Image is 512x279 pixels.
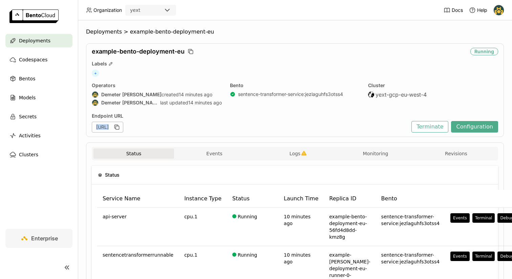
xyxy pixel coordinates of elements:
[416,148,496,159] button: Revisions
[141,7,147,14] input: Selected yext.
[93,148,174,159] button: Status
[5,72,72,85] a: Bentos
[376,190,445,208] th: Bento
[179,190,227,208] th: Instance Type
[19,113,37,121] span: Secrets
[92,61,498,67] div: Labels
[411,121,448,133] button: Terminate
[472,213,495,223] button: Terminal
[130,28,214,35] span: example-bento-deployment-eu
[477,7,487,13] span: Help
[92,69,99,77] span: +
[284,214,311,226] span: 10 minutes ago
[92,82,222,88] div: Operators
[92,100,98,106] img: Demeter Dobos
[9,9,59,23] img: logo
[19,94,36,102] span: Models
[5,229,72,248] a: Enterprise
[130,7,140,14] div: yext
[472,252,495,261] button: Terminal
[179,208,227,246] td: cpu.1
[92,99,222,106] div: last updated
[19,75,35,83] span: Bentos
[227,190,278,208] th: Status
[470,48,498,55] div: Running
[31,235,58,242] span: Enterprise
[335,148,416,159] button: Monitoring
[92,48,185,55] span: example-bento-deployment-eu
[450,252,470,261] button: Events
[103,213,127,220] span: api-server
[324,190,376,208] th: Replica ID
[5,91,72,104] a: Models
[284,252,311,264] span: 10 minutes ago
[450,213,470,223] button: Events
[453,254,467,259] div: Events
[19,132,41,140] span: Activities
[278,190,324,208] th: Launch Time
[122,28,130,35] span: >
[469,7,487,14] div: Help
[19,37,50,45] span: Deployments
[238,91,343,97] a: sentence-transformer-service:jezlaguhfs3otss4
[5,110,72,123] a: Secrets
[101,92,162,98] strong: Demeter [PERSON_NAME]
[174,148,255,159] button: Events
[179,92,212,98] span: 14 minutes ago
[86,28,504,35] nav: Breadcrumbs navigation
[324,208,376,246] td: example-bento-deployment-eu-56fd4d8dd-kmz8g
[376,91,427,98] span: yext-gcp-eu-west-4
[92,92,98,98] img: Demeter Dobos
[494,5,504,15] img: Demeter Dobos
[451,121,498,133] button: Configuration
[227,208,278,246] td: Running
[453,215,467,221] div: Events
[86,28,122,35] span: Deployments
[5,53,72,66] a: Codespaces
[101,100,160,106] strong: Demeter [PERSON_NAME]
[5,34,72,47] a: Deployments
[92,113,408,119] div: Endpoint URL
[103,252,173,258] span: sentencetransformerrunnable
[105,171,120,179] span: Status
[188,100,222,106] span: 14 minutes ago
[376,208,445,246] td: sentence-transformer-service:jezlaguhfs3otss4
[97,190,179,208] th: Service Name
[368,82,498,88] div: Cluster
[444,7,463,14] a: Docs
[5,148,72,161] a: Clusters
[19,151,38,159] span: Clusters
[5,129,72,142] a: Activities
[92,122,123,133] div: [URL]
[290,151,300,157] span: Logs
[19,56,47,64] span: Codespaces
[93,7,122,13] span: Organization
[230,82,360,88] div: Bento
[452,7,463,13] span: Docs
[92,91,222,98] div: created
